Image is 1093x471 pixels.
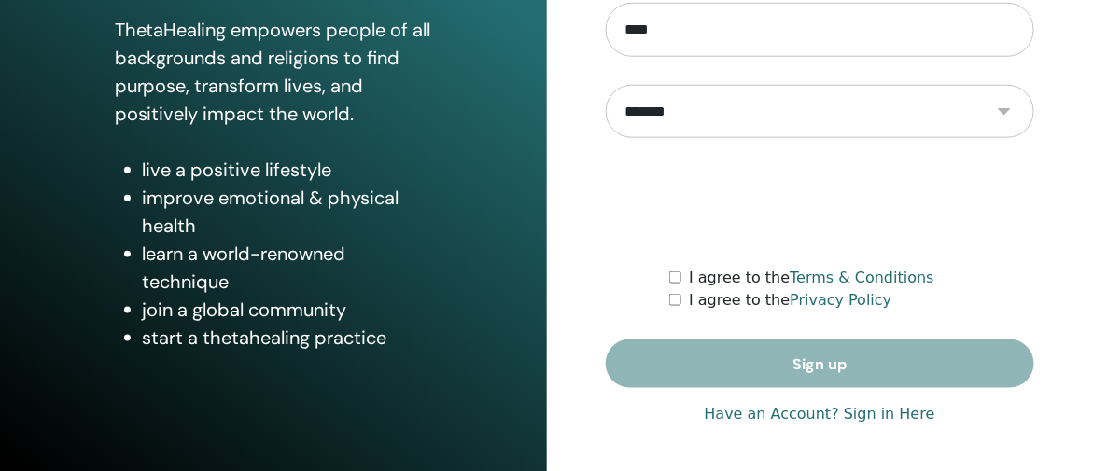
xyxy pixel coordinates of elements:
iframe: reCAPTCHA [678,166,961,239]
li: live a positive lifestyle [143,156,432,184]
a: Have an Account? Sign in Here [705,403,935,425]
label: I agree to the [689,289,891,312]
li: join a global community [143,296,432,324]
li: start a thetahealing practice [143,324,432,352]
label: I agree to the [689,267,934,289]
li: learn a world-renowned technique [143,240,432,296]
a: Terms & Conditions [790,269,933,286]
p: ThetaHealing empowers people of all backgrounds and religions to find purpose, transform lives, a... [115,16,432,128]
a: Privacy Policy [790,291,891,309]
li: improve emotional & physical health [143,184,432,240]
